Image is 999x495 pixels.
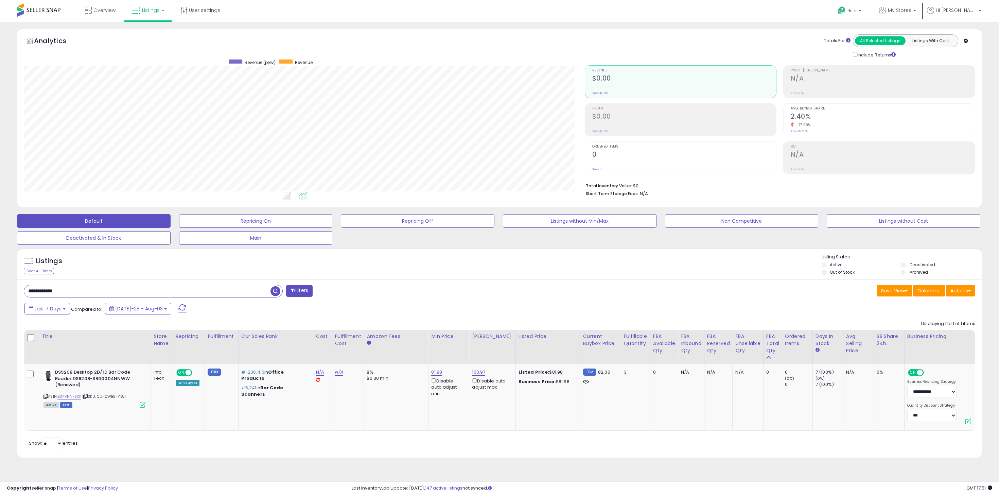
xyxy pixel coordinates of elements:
[846,333,871,354] div: Avg Selling Price
[681,333,701,354] div: FBA inbound Qty
[816,381,843,388] div: 7 (100%)
[791,107,975,110] span: Avg. Buybox Share
[431,377,464,397] div: Disable auto adjust min
[176,380,200,386] div: Win BuyBox
[179,231,333,245] button: Main
[707,333,730,354] div: FBA Reserved Qty
[624,369,645,375] div: 3
[245,59,276,65] span: Revenue (prev)
[241,385,308,397] p: in
[335,369,343,376] a: N/A
[946,285,975,296] button: Actions
[208,369,221,376] small: FBM
[503,214,656,228] button: Listings without Min/Max
[824,38,851,44] div: Totals For
[707,369,728,375] div: N/A
[472,333,512,340] div: [PERSON_NAME]
[592,151,776,160] h2: 0
[93,7,116,14] span: Overview
[43,369,145,407] div: ASIN:
[43,369,53,383] img: 31v4qNYIDIL._SL40_.jpg
[785,333,810,347] div: Ordered Items
[791,145,975,149] span: ROI
[785,381,812,388] div: 0
[36,256,62,266] h5: Listings
[316,333,329,340] div: Cost
[241,385,257,391] span: #5,241
[735,369,758,375] div: N/A
[907,379,957,384] label: Business Repricing Strategy:
[785,369,812,375] div: 0
[17,214,171,228] button: Default
[241,333,310,340] div: Cur Sales Rank
[913,285,945,296] button: Columns
[208,333,235,340] div: Fulfillment
[905,36,956,45] button: Listings With Cost
[681,369,699,375] div: N/A
[105,303,171,314] button: [DATE]-28 - Aug-03
[592,107,776,110] span: Profit
[907,333,976,340] div: Business Pricing
[927,7,981,22] a: Hi [PERSON_NAME]
[341,214,494,228] button: Repricing Off
[791,74,975,84] h2: N/A
[735,333,760,354] div: FBA Unsellable Qty
[43,402,59,408] span: All listings currently available for purchase on Amazon
[846,369,869,375] div: N/A
[142,7,160,14] span: Listings
[830,262,842,268] label: Active
[295,59,313,65] span: Revenue
[936,7,977,14] span: Hi [PERSON_NAME]
[923,370,934,376] span: OFF
[241,369,284,381] span: Office Products
[791,167,804,171] small: Prev: N/A
[830,269,855,275] label: Out of Stock
[921,321,975,327] div: Displaying 1 to 1 of 1 items
[592,74,776,84] h2: $0.00
[431,369,442,376] a: 81.98
[592,167,602,171] small: Prev: 0
[837,6,846,15] i: Get Help
[34,36,80,47] h5: Analytics
[35,305,62,312] span: Last 7 Days
[766,369,777,375] div: 0
[367,333,425,340] div: Amazon Fees
[877,285,912,296] button: Save View
[592,113,776,122] h2: $0.00
[583,333,618,347] div: Current Buybox Price
[55,369,138,390] b: DS9208 Desktop 2D/1D Bar Code Reader DS9208-SR00004NNWW (Renewed)
[653,369,673,375] div: 0
[592,91,608,95] small: Prev: $0.00
[191,370,202,376] span: OFF
[24,268,54,274] div: Clear All Filters
[832,1,868,22] a: Help
[82,394,126,399] span: | SKU: CU-CWB5-Y8J1
[115,305,163,312] span: [DATE]-28 - Aug-03
[877,369,899,375] div: 0%
[598,369,610,375] span: 82.06
[791,151,975,160] h2: N/A
[335,333,361,347] div: Fulfillment Cost
[791,69,975,72] span: Profit [PERSON_NAME]
[154,333,170,347] div: Store Name
[665,214,819,228] button: Non Competitive
[367,369,423,375] div: 8%
[794,122,811,127] small: -77.29%
[241,369,308,381] p: in
[367,375,423,381] div: $0.30 min
[910,269,928,275] label: Archived
[42,333,148,340] div: Title
[909,370,917,376] span: ON
[519,369,575,375] div: $81.98
[519,333,577,340] div: Listed Price
[653,333,675,354] div: FBA Available Qty
[176,333,202,340] div: Repricing
[791,129,808,133] small: Prev: 10.57%
[827,214,980,228] button: Listings without Cost
[624,333,647,347] div: Fulfillable Quantity
[816,376,825,381] small: (0%)
[855,36,906,45] button: All Selected Listings
[888,7,911,14] span: My Stores
[822,254,982,260] p: Listing States:
[431,333,466,340] div: Min Price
